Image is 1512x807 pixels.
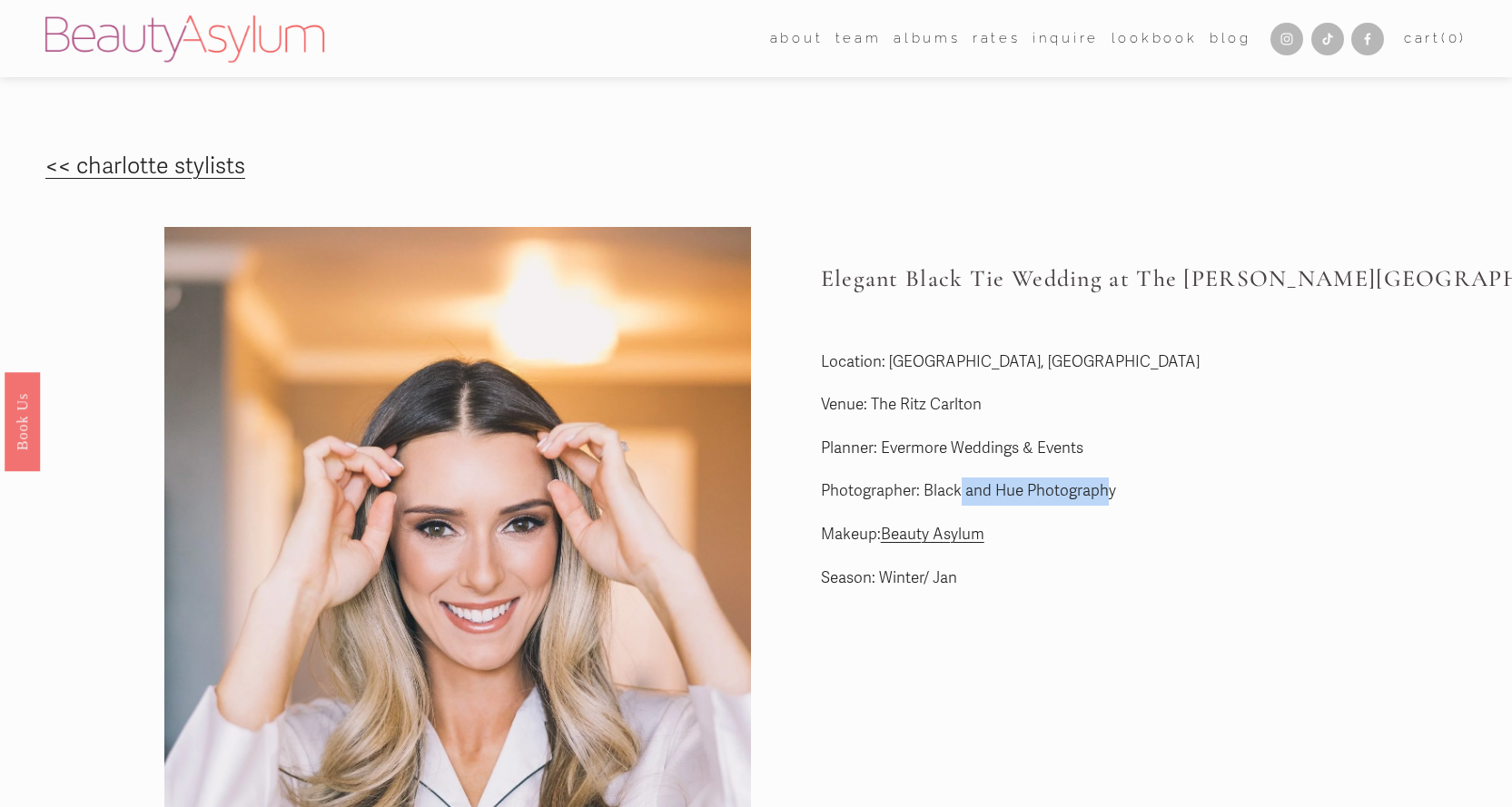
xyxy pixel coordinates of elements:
[821,477,1408,506] p: Photographer: Black and Hue Photography
[770,26,824,51] span: about
[881,525,984,544] a: Beauty Asylum
[1441,30,1467,46] span: ( )
[821,391,1408,419] p: Venue: The Ritz Carlton
[1033,25,1099,53] a: Inquire
[835,26,882,51] span: team
[1112,25,1198,53] a: Lookbook
[821,435,1408,463] p: Planner: Evermore Weddings & Events
[973,25,1021,53] a: Rates
[821,521,1408,549] p: Makeup:
[45,15,324,63] img: Beauty Asylum | Bridal Hair &amp; Makeup Charlotte &amp; Atlanta
[1351,23,1384,55] a: Facebook
[1404,26,1467,51] a: 0 items in cart
[1448,30,1460,46] span: 0
[821,349,1408,377] p: Location: [GEOGRAPHIC_DATA], [GEOGRAPHIC_DATA]
[1311,23,1344,55] a: TikTok
[894,25,961,53] a: albums
[835,25,882,53] a: folder dropdown
[45,153,245,180] a: << charlotte stylists
[1270,23,1303,55] a: Instagram
[770,25,824,53] a: folder dropdown
[5,371,40,470] a: Book Us
[1210,25,1251,53] a: Blog
[821,565,1408,593] p: Season: Winter/ Jan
